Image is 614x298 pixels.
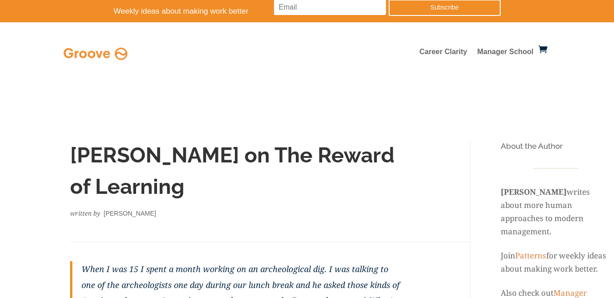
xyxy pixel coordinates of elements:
[501,187,567,197] strong: [PERSON_NAME]
[501,250,515,261] span: Join
[70,140,402,207] h1: [PERSON_NAME] on The Reward of Learning
[431,4,459,11] span: Subscribe
[501,172,611,249] p: writes about more human approaches to modern management.
[70,209,100,217] em: written by
[515,250,546,261] a: Patterns
[104,210,156,217] span: [PERSON_NAME]
[477,49,533,59] a: Manager School
[501,141,563,151] span: About the Author
[501,250,606,274] span: for weekly ideas about making work better.
[114,5,303,19] p: Weekly ideas about making work better
[420,49,467,59] a: Career Clarity
[61,45,130,62] img: Full Logo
